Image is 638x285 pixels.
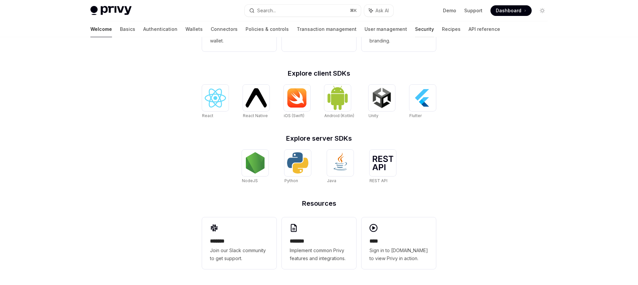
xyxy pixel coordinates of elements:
[412,87,433,108] img: Flutter
[245,152,266,174] img: NodeJS
[210,247,268,262] span: Join our Slack community to get support.
[327,85,348,110] img: Android (Kotlin)
[202,200,436,207] h2: Resources
[245,5,361,17] button: Search...⌘K
[202,217,276,269] a: **** **Join our Slack community to get support.
[185,21,203,37] a: Wallets
[327,178,336,183] span: Java
[202,85,229,119] a: ReactReact
[369,113,378,118] span: Unity
[415,21,434,37] a: Security
[371,87,392,108] img: Unity
[324,85,354,119] a: Android (Kotlin)Android (Kotlin)
[284,178,298,183] span: Python
[242,150,268,184] a: NodeJSNodeJS
[442,21,461,37] a: Recipes
[350,8,357,13] span: ⌘ K
[284,113,304,118] span: iOS (Swift)
[202,70,436,77] h2: Explore client SDKs
[365,21,407,37] a: User management
[409,113,422,118] span: Flutter
[246,88,267,107] img: React Native
[90,6,132,15] img: light logo
[327,150,354,184] a: JavaJava
[362,217,436,269] a: ****Sign in to [DOMAIN_NAME] to view Privy in action.
[369,85,395,119] a: UnityUnity
[143,21,177,37] a: Authentication
[202,135,436,142] h2: Explore server SDKs
[297,21,357,37] a: Transaction management
[202,113,213,118] span: React
[370,178,387,183] span: REST API
[324,113,354,118] span: Android (Kotlin)
[496,7,521,14] span: Dashboard
[120,21,135,37] a: Basics
[284,85,310,119] a: iOS (Swift)iOS (Swift)
[330,152,351,174] img: Java
[290,247,348,262] span: Implement common Privy features and integrations.
[409,85,436,119] a: FlutterFlutter
[243,113,268,118] span: React Native
[287,152,308,174] img: Python
[284,150,311,184] a: PythonPython
[370,247,428,262] span: Sign in to [DOMAIN_NAME] to view Privy in action.
[282,217,356,269] a: **** **Implement common Privy features and integrations.
[286,88,308,108] img: iOS (Swift)
[443,7,456,14] a: Demo
[257,7,276,15] div: Search...
[490,5,532,16] a: Dashboard
[375,7,389,14] span: Ask AI
[372,156,393,170] img: REST API
[464,7,482,14] a: Support
[469,21,500,37] a: API reference
[537,5,548,16] button: Toggle dark mode
[370,150,396,184] a: REST APIREST API
[243,85,269,119] a: React NativeReact Native
[246,21,289,37] a: Policies & controls
[364,5,393,17] button: Ask AI
[211,21,238,37] a: Connectors
[90,21,112,37] a: Welcome
[242,178,258,183] span: NodeJS
[205,89,226,107] img: React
